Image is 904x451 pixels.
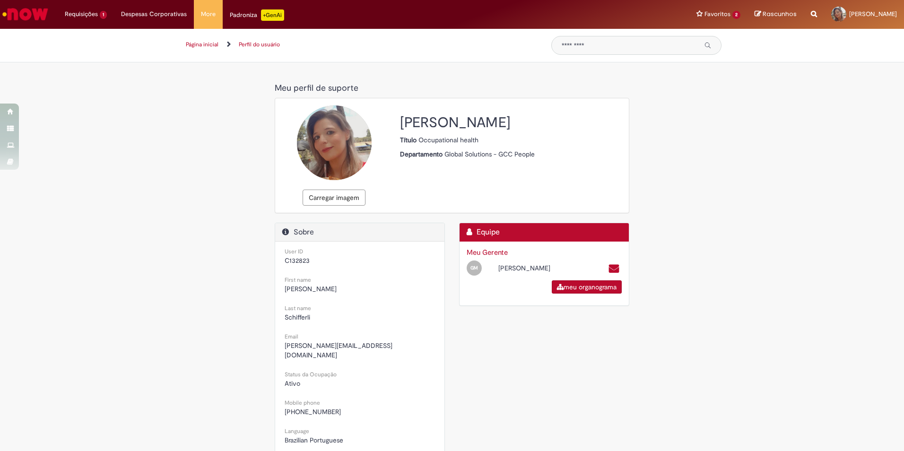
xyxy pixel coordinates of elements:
small: Status da Ocupação [285,371,337,378]
span: [PHONE_NUMBER] [285,408,341,416]
button: Carregar imagem [303,190,365,206]
span: Rascunhos [763,9,797,18]
a: Perfil do usuário [239,41,280,48]
span: Despesas Corporativas [121,9,187,19]
span: C132823 [285,256,310,265]
span: Requisições [65,9,98,19]
div: Open Profile: Geraldo Paulo Pinheiro Mendes [460,259,587,276]
div: Padroniza [230,9,284,21]
small: Email [285,333,298,340]
strong: Departamento [400,150,444,158]
h3: Meu Gerente [467,249,622,257]
span: [PERSON_NAME] [285,285,337,293]
span: Favoritos [704,9,730,19]
span: GM [470,265,478,271]
span: [PERSON_NAME] [849,10,897,18]
span: [PERSON_NAME][EMAIL_ADDRESS][DOMAIN_NAME] [285,341,392,359]
small: First name [285,276,311,284]
strong: Título [400,136,418,144]
h2: [PERSON_NAME] [400,115,622,130]
span: More [201,9,216,19]
span: Schifferli [285,313,310,321]
a: Página inicial [186,41,218,48]
p: +GenAi [261,9,284,21]
small: Mobile phone [285,399,320,407]
h2: Sobre [282,228,437,237]
small: Language [285,427,309,435]
span: Ativo [285,379,300,388]
div: [PERSON_NAME] [491,263,586,273]
span: 2 [732,11,740,19]
small: Last name [285,304,311,312]
span: Meu perfil de suporte [275,83,358,94]
a: Rascunhos [755,10,797,19]
a: Enviar um e-mail para Geraldo.Mendes@AB-inbev.com [608,263,620,274]
span: Occupational health [418,136,478,144]
a: meu organograma [552,280,622,294]
img: ServiceNow [1,5,50,24]
h2: Equipe [467,228,622,237]
ul: Trilhas de página [183,36,537,53]
small: User ID [285,248,303,255]
span: 1 [100,11,107,19]
span: Brazilian Portuguese [285,436,343,444]
span: Global Solutions - GCC People [444,150,535,158]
